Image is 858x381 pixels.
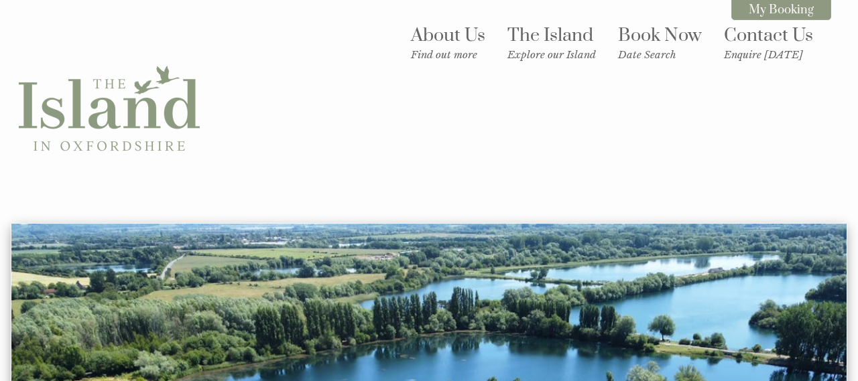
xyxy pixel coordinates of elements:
[411,48,485,61] small: Find out more
[724,48,813,61] small: Enquire [DATE]
[507,48,596,61] small: Explore our Island
[411,24,485,61] a: About UsFind out more
[618,48,702,61] small: Date Search
[507,24,596,61] a: The IslandExplore our Island
[618,24,702,61] a: Book NowDate Search
[724,24,813,61] a: Contact UsEnquire [DATE]
[19,19,200,200] img: The Island in Oxfordshire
